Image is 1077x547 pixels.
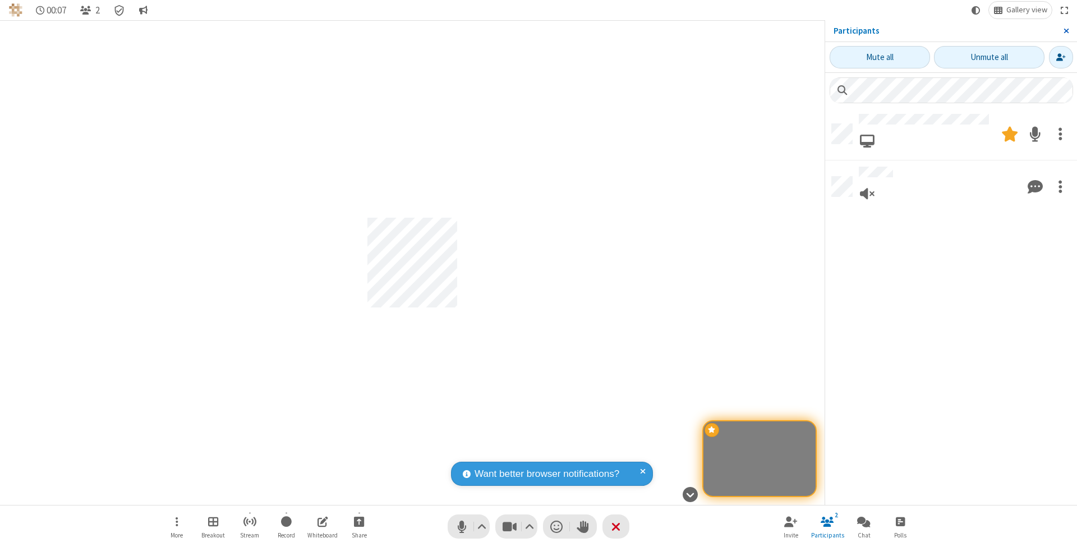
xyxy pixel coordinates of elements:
button: Stop video (⌘+Shift+V) [495,514,537,539]
span: 00:07 [47,5,66,16]
div: Timer [31,2,71,19]
span: Record [278,532,295,539]
button: End or leave meeting [602,514,629,539]
div: Meeting details Encryption enabled [109,2,130,19]
span: Invite [784,532,798,539]
button: Raise hand [570,514,597,539]
button: Invite [1049,46,1073,68]
button: Open chat [847,511,881,543]
button: Joined via web browser [859,128,876,154]
button: Start sharing [342,511,376,543]
span: Gallery view [1006,6,1047,15]
span: Polls [894,532,906,539]
button: Mute all [830,46,930,68]
button: Send a reaction [543,514,570,539]
button: Hide [678,481,702,508]
button: Using system theme [967,2,985,19]
span: Want better browser notifications? [475,467,619,481]
button: Video setting [522,514,537,539]
button: Close sidebar [1055,20,1077,42]
span: Stream [240,532,259,539]
button: Fullscreen [1056,2,1073,19]
button: Open poll [883,511,917,543]
p: Participants [834,25,1055,38]
button: Start recording [269,511,303,543]
button: Mute (⌘+Shift+A) [448,514,490,539]
span: Breakout [201,532,225,539]
span: Chat [858,532,871,539]
button: Conversation [134,2,152,19]
img: QA Selenium DO NOT DELETE OR CHANGE [9,3,22,17]
button: Open menu [160,511,194,543]
button: Manage Breakout Rooms [196,511,230,543]
button: Invite participants (⌘+Shift+I) [774,511,808,543]
button: Open shared whiteboard [306,511,339,543]
button: Close participant list [811,511,844,543]
button: Unmute all [934,46,1044,68]
span: Participants [811,532,844,539]
button: Change layout [989,2,1052,19]
button: Start streaming [233,511,266,543]
div: 2 [832,510,841,520]
button: Viewing only, no audio connected [859,181,876,206]
span: 2 [95,5,100,16]
button: Close participant list [75,2,104,19]
span: Share [352,532,367,539]
button: Audio settings [475,514,490,539]
span: More [171,532,183,539]
span: Whiteboard [307,532,338,539]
